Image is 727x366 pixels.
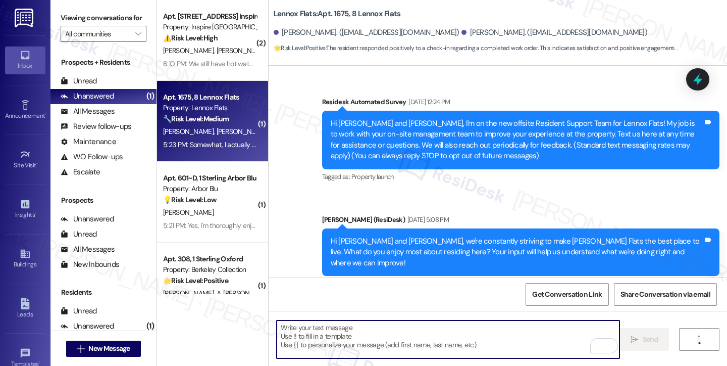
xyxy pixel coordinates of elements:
[526,283,608,306] button: Get Conversation Link
[45,111,46,118] span: •
[61,106,115,117] div: All Messages
[5,196,45,223] a: Insights •
[36,160,38,167] span: •
[620,328,669,351] button: Send
[88,343,130,354] span: New Message
[322,97,719,111] div: Residesk Automated Survey
[61,167,100,177] div: Escalate
[61,91,114,102] div: Unanswered
[163,33,218,42] strong: ⚠️ Risk Level: High
[163,46,217,55] span: [PERSON_NAME]
[61,259,119,270] div: New Inbounds
[61,306,97,316] div: Unread
[163,114,229,123] strong: 🔧 Risk Level: Medium
[163,184,256,194] div: Property: Arbor Blu
[163,92,256,103] div: Apt. 1675, 8 Lennox Flats
[163,208,214,217] span: [PERSON_NAME]
[50,287,157,298] div: Residents
[35,210,36,217] span: •
[61,10,146,26] label: Viewing conversations for
[274,44,326,52] strong: 🌟 Risk Level: Positive
[331,118,703,162] div: Hi [PERSON_NAME] and [PERSON_NAME], I'm on the new offsite Resident Support Team for Lennox Flats...
[163,103,256,113] div: Property: Lennox Flats
[163,264,256,275] div: Property: Berkeley Collection
[50,57,157,68] div: Prospects + Residents
[163,254,256,264] div: Apt. 308, 1 Sterling Oxford
[5,245,45,272] a: Buildings
[66,341,141,357] button: New Message
[643,334,658,345] span: Send
[631,336,638,344] i: 
[163,221,491,230] div: 5:21 PM: Yes, I'm thoroughly enjoying living here. By chance does management provide smoke detect...
[406,97,450,107] div: [DATE] 12:24 PM
[331,236,703,268] div: Hi [PERSON_NAME] and [PERSON_NAME], we're constantly striving to make [PERSON_NAME] Flats the bes...
[163,173,256,184] div: Apt. 601~D, 1 Sterling Arbor Blu
[216,289,274,298] span: A. [PERSON_NAME]
[322,169,719,184] div: Tagged as:
[620,289,710,300] span: Share Conversation via email
[461,27,647,38] div: [PERSON_NAME]. ([EMAIL_ADDRESS][DOMAIN_NAME])
[216,127,267,136] span: [PERSON_NAME]
[61,152,123,162] div: WO Follow-ups
[614,283,717,306] button: Share Conversation via email
[274,9,401,19] b: Lennox Flats: Apt. 1675, 8 Lennox Flats
[135,30,141,38] i: 
[61,321,114,332] div: Unanswered
[144,318,157,334] div: (1)
[144,88,157,104] div: (1)
[274,27,459,38] div: [PERSON_NAME]. ([EMAIL_ADDRESS][DOMAIN_NAME])
[61,136,116,147] div: Maintenance
[163,195,217,204] strong: 💡 Risk Level: Low
[163,22,256,32] div: Property: Inspire [GEOGRAPHIC_DATA]
[5,146,45,173] a: Site Visit •
[163,127,217,136] span: [PERSON_NAME]
[61,76,97,86] div: Unread
[351,172,394,181] span: Property launch
[61,121,131,132] div: Review follow-ups
[5,295,45,323] a: Leads
[532,289,602,300] span: Get Conversation Link
[65,26,130,42] input: All communities
[163,289,217,298] span: [PERSON_NAME]
[77,345,84,353] i: 
[15,9,35,27] img: ResiDesk Logo
[405,214,449,225] div: [DATE] 5:08 PM
[61,229,97,240] div: Unread
[277,321,619,358] textarea: To enrich screen reader interactions, please activate Accessibility in Grammarly extension settings
[216,46,267,55] span: [PERSON_NAME]
[50,195,157,206] div: Prospects
[163,276,228,285] strong: 🌟 Risk Level: Positive
[5,47,45,74] a: Inbox
[274,43,675,54] span: : The resident responded positively to a check-in regarding a completed work order. This indicate...
[61,214,114,224] div: Unanswered
[695,336,703,344] i: 
[163,11,256,22] div: Apt. [STREET_ADDRESS] Inspire Homes [GEOGRAPHIC_DATA]
[322,214,719,228] div: [PERSON_NAME] (ResiDesk)
[39,359,40,366] span: •
[322,276,719,291] div: Tagged as:
[61,244,115,255] div: All Messages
